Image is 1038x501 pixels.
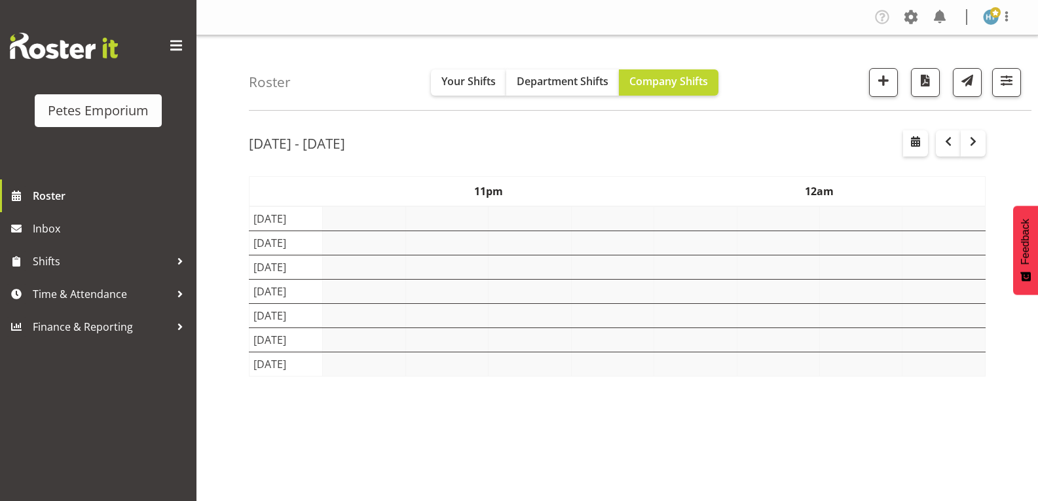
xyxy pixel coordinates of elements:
[629,74,708,88] span: Company Shifts
[250,352,323,376] td: [DATE]
[33,186,190,206] span: Roster
[1020,219,1031,265] span: Feedback
[48,101,149,121] div: Petes Emporium
[250,327,323,352] td: [DATE]
[249,75,291,90] h4: Roster
[983,9,999,25] img: helena-tomlin701.jpg
[654,176,986,206] th: 12am
[323,176,654,206] th: 11pm
[953,68,982,97] button: Send a list of all shifts for the selected filtered period to all rostered employees.
[10,33,118,59] img: Rosterit website logo
[250,279,323,303] td: [DATE]
[33,317,170,337] span: Finance & Reporting
[250,255,323,279] td: [DATE]
[869,68,898,97] button: Add a new shift
[250,206,323,231] td: [DATE]
[441,74,496,88] span: Your Shifts
[517,74,608,88] span: Department Shifts
[33,251,170,271] span: Shifts
[33,284,170,304] span: Time & Attendance
[431,69,506,96] button: Your Shifts
[619,69,718,96] button: Company Shifts
[903,130,928,157] button: Select a specific date within the roster.
[992,68,1021,97] button: Filter Shifts
[911,68,940,97] button: Download a PDF of the roster according to the set date range.
[249,135,345,152] h2: [DATE] - [DATE]
[506,69,619,96] button: Department Shifts
[250,303,323,327] td: [DATE]
[33,219,190,238] span: Inbox
[250,231,323,255] td: [DATE]
[1013,206,1038,295] button: Feedback - Show survey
